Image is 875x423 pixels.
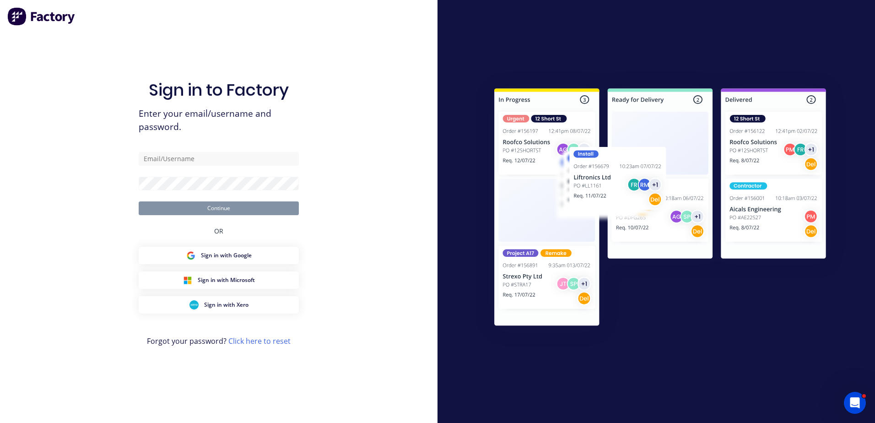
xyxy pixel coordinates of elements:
[149,80,289,100] h1: Sign in to Factory
[214,215,223,247] div: OR
[183,276,192,285] img: Microsoft Sign in
[139,247,299,264] button: Google Sign inSign in with Google
[189,300,199,309] img: Xero Sign in
[139,201,299,215] button: Continue
[201,251,252,260] span: Sign in with Google
[844,392,866,414] iframe: Intercom live chat
[186,251,195,260] img: Google Sign in
[7,7,76,26] img: Factory
[147,336,291,347] span: Forgot your password?
[198,276,255,284] span: Sign in with Microsoft
[474,70,846,347] img: Sign in
[139,271,299,289] button: Microsoft Sign inSign in with Microsoft
[139,152,299,166] input: Email/Username
[204,301,248,309] span: Sign in with Xero
[139,107,299,134] span: Enter your email/username and password.
[139,296,299,314] button: Xero Sign inSign in with Xero
[228,336,291,346] a: Click here to reset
